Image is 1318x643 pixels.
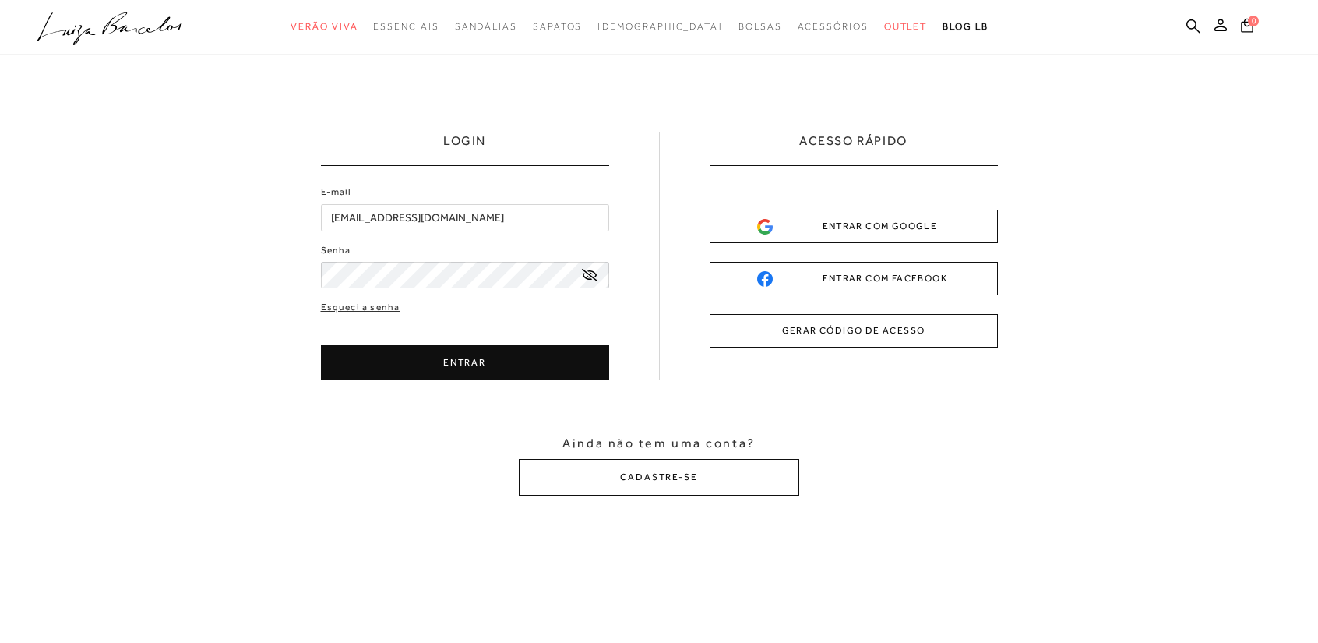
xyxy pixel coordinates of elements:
span: [DEMOGRAPHIC_DATA] [597,21,723,32]
button: GERAR CÓDIGO DE ACESSO [710,314,998,348]
span: Ainda não tem uma conta? [562,435,755,452]
button: ENTRAR COM FACEBOOK [710,262,998,295]
a: BLOG LB [943,12,988,41]
span: Outlet [884,21,928,32]
a: categoryNavScreenReaderText [455,12,517,41]
a: Esqueci a senha [321,300,400,315]
div: ENTRAR COM GOOGLE [757,218,950,235]
div: ENTRAR COM FACEBOOK [757,270,950,287]
label: Senha [321,243,351,258]
a: categoryNavScreenReaderText [533,12,582,41]
span: Acessórios [798,21,869,32]
a: categoryNavScreenReaderText [798,12,869,41]
label: E-mail [321,185,352,200]
span: Bolsas [738,21,782,32]
h2: ACESSO RÁPIDO [799,132,907,165]
span: Verão Viva [291,21,358,32]
h1: LOGIN [443,132,486,165]
a: categoryNavScreenReaderText [373,12,439,41]
button: ENTRAR [321,345,609,380]
button: CADASTRE-SE [519,459,799,496]
button: 0 [1236,17,1258,38]
a: categoryNavScreenReaderText [291,12,358,41]
input: E-mail [321,204,609,231]
a: noSubCategoriesText [597,12,723,41]
span: Sandálias [455,21,517,32]
a: categoryNavScreenReaderText [738,12,782,41]
a: categoryNavScreenReaderText [884,12,928,41]
span: Essenciais [373,21,439,32]
button: ENTRAR COM GOOGLE [710,210,998,243]
span: Sapatos [533,21,582,32]
span: BLOG LB [943,21,988,32]
a: exibir senha [582,269,597,281]
span: 0 [1248,16,1259,26]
